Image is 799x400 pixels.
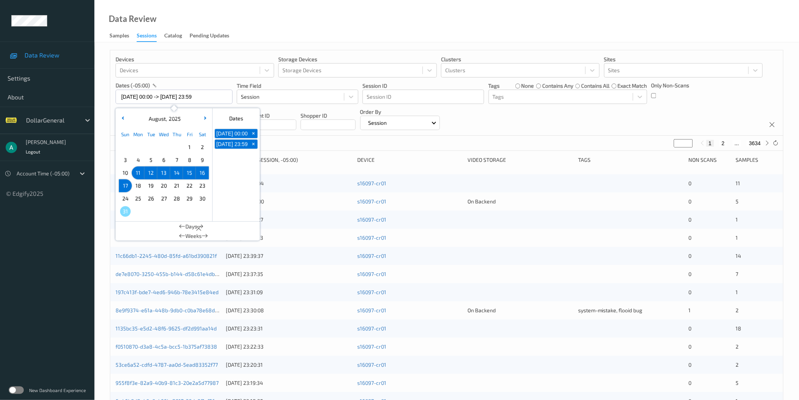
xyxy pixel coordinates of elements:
button: + [249,140,258,149]
div: Non Scans [688,156,730,164]
span: 1 [736,234,738,241]
span: 0 [688,216,691,223]
div: [DATE] 23:23:31 [226,325,352,332]
div: Data Review [109,15,156,23]
span: + [250,130,258,138]
p: Assistant ID [241,112,296,119]
span: 14 [736,253,742,259]
span: 16 [197,167,208,178]
span: 0 [688,234,691,241]
label: contains all [581,82,609,90]
a: 11c66db1-2245-480d-85fd-a61bd390821f [116,253,217,259]
p: dates (-05:00) [116,82,150,89]
div: Choose Monday August 25 of 2025 [132,192,145,205]
div: Choose Sunday August 17 of 2025 [119,179,132,192]
button: 1 [706,140,714,147]
div: On Backend [468,198,573,205]
div: Sun [119,128,132,141]
span: 1 [736,289,738,295]
span: 2 [197,142,208,152]
span: 6 [159,155,169,165]
span: 18 [736,325,742,332]
div: Choose Sunday August 03 of 2025 [119,153,132,166]
span: 0 [688,253,691,259]
p: Storage Devices [278,56,437,63]
div: [DATE] 23:54:00 [226,198,352,205]
div: Choose Wednesday August 06 of 2025 [157,153,170,166]
a: s16097-cr01 [357,325,386,332]
span: 23 [197,180,208,191]
div: Device [357,156,462,164]
a: 1135bc35-e5d2-48f6-9625-df2d991aa14d [116,325,217,332]
div: Choose Sunday August 31 of 2025 [119,205,132,218]
div: Choose Thursday August 21 of 2025 [170,179,183,192]
span: 2 [736,343,739,350]
div: Choose Monday August 18 of 2025 [132,179,145,192]
a: Samples [110,31,137,41]
div: Choose Tuesday July 29 of 2025 [145,141,157,153]
span: 1 [688,307,691,313]
p: Sites [604,56,763,63]
div: Mon [132,128,145,141]
span: 11 [133,167,143,178]
a: s16097-cr01 [357,253,386,259]
span: 7 [736,271,739,277]
div: Choose Wednesday August 20 of 2025 [157,179,170,192]
div: Choose Friday August 01 of 2025 [183,141,196,153]
div: [DATE] 23:50:27 [226,216,352,223]
span: 21 [171,180,182,191]
span: 20 [159,180,169,191]
div: Choose Wednesday August 13 of 2025 [157,166,170,179]
p: Time Field [237,82,358,90]
div: Samples [110,32,129,41]
span: 13 [159,167,169,178]
span: 2 [736,361,739,368]
div: Thu [170,128,183,141]
p: Tags [489,82,500,90]
div: Tue [145,128,157,141]
span: 5 [736,198,739,205]
div: , [147,115,181,122]
a: s16097-cr01 [357,307,386,313]
span: 1 [184,142,195,152]
div: Choose Wednesday September 03 of 2025 [157,205,170,218]
span: 0 [688,180,691,186]
div: Choose Monday August 04 of 2025 [132,153,145,166]
span: 27 [159,193,169,204]
div: [DATE] 23:22:33 [226,343,352,350]
span: Weeks [185,232,202,240]
div: Choose Thursday August 07 of 2025 [170,153,183,166]
div: Choose Sunday August 10 of 2025 [119,166,132,179]
div: Catalog [164,32,182,41]
a: 197c413f-bde7-4ed6-946b-78e3415e84ed [116,289,219,295]
div: Video Storage [468,156,573,164]
span: 19 [146,180,156,191]
div: Wed [157,128,170,141]
p: Devices [116,56,274,63]
div: [DATE] 23:59:04 [226,180,352,187]
div: Choose Friday August 29 of 2025 [183,192,196,205]
div: Samples [736,156,778,164]
a: Catalog [164,31,190,41]
div: [DATE] 23:37:35 [226,270,352,278]
div: [DATE] 23:20:31 [226,361,352,369]
p: Clusters [441,56,600,63]
div: Tags [578,156,683,164]
label: contains any [542,82,573,90]
div: Choose Thursday August 28 of 2025 [170,192,183,205]
div: [DATE] 23:39:37 [226,252,352,260]
button: ... [733,140,742,147]
div: Choose Saturday September 06 of 2025 [196,205,209,218]
a: Sessions [137,31,164,42]
a: s16097-cr01 [357,180,386,186]
span: system-mistake, flooid bug [578,307,643,313]
button: 2 [719,140,727,147]
a: s16097-cr01 [357,198,386,205]
a: 8e9f9374-e61a-448b-9db0-c0ba78e68d89 [116,307,221,313]
span: 3 [120,155,131,165]
span: 26 [146,193,156,204]
span: 31 [120,206,131,217]
span: 15 [184,167,195,178]
span: 28 [171,193,182,204]
div: [DATE] 23:46:13 [226,234,352,242]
